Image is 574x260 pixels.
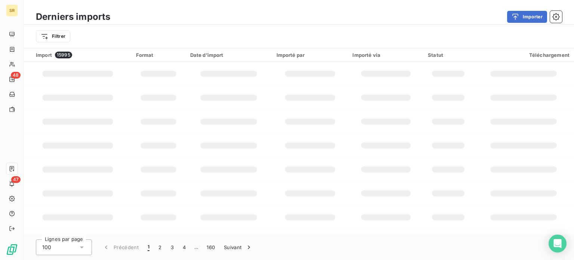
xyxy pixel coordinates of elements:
div: SR [6,4,18,16]
h3: Derniers imports [36,10,110,24]
span: … [190,241,202,253]
div: Date d’import [190,52,268,58]
div: Open Intercom Messenger [549,235,567,253]
button: Suivant [219,239,257,255]
span: 48 [11,72,21,79]
button: Précédent [98,239,143,255]
div: Importé par [277,52,344,58]
span: 100 [42,244,51,251]
div: Téléchargement [478,52,570,58]
div: Format [136,52,181,58]
button: 2 [154,239,166,255]
span: 47 [11,176,21,183]
button: 1 [143,239,154,255]
div: Importé via [352,52,419,58]
div: Statut [428,52,469,58]
div: Import [36,52,127,58]
button: Filtrer [36,30,70,42]
span: 1 [148,244,149,251]
button: 3 [166,239,178,255]
img: Logo LeanPay [6,244,18,256]
button: 4 [178,239,190,255]
button: 160 [202,239,219,255]
span: 15995 [55,52,72,58]
button: Importer [507,11,547,23]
